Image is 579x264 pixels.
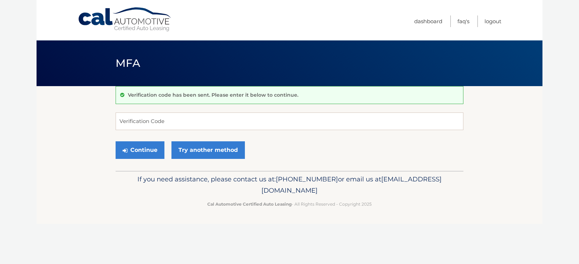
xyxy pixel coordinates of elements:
span: MFA [116,57,140,70]
span: [PHONE_NUMBER] [276,175,338,183]
a: Cal Automotive [78,7,173,32]
strong: Cal Automotive Certified Auto Leasing [207,201,292,207]
a: Try another method [171,141,245,159]
a: Logout [484,15,501,27]
button: Continue [116,141,164,159]
a: FAQ's [457,15,469,27]
input: Verification Code [116,112,463,130]
p: If you need assistance, please contact us at: or email us at [120,174,459,196]
a: Dashboard [414,15,442,27]
span: [EMAIL_ADDRESS][DOMAIN_NAME] [261,175,442,194]
p: Verification code has been sent. Please enter it below to continue. [128,92,298,98]
p: - All Rights Reserved - Copyright 2025 [120,200,459,208]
